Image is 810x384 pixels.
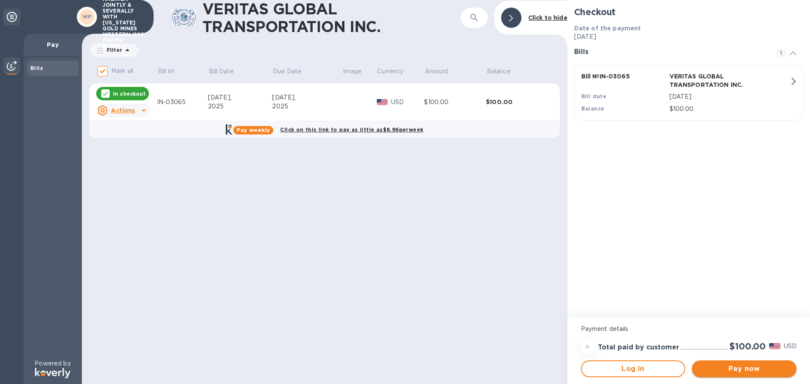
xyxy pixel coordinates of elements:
[574,7,803,17] h2: Checkout
[670,105,789,113] p: $100.00
[528,14,567,21] b: Click to hide
[581,72,666,81] p: Bill № IN-03065
[273,67,301,76] p: Due Date
[487,67,510,76] p: Balance
[157,98,208,107] div: IN-03065
[784,342,796,351] p: USD
[598,344,679,352] h3: Total paid by customer
[30,65,43,71] b: Bills
[486,98,548,106] div: $100.00
[209,67,245,76] span: Bill Date
[377,67,403,76] p: Currency
[670,92,789,101] p: [DATE]
[158,67,186,76] span: Bill №
[589,364,678,374] span: Log in
[581,325,796,333] p: Payment details
[692,360,796,377] button: Pay now
[272,102,342,111] div: 2025
[769,343,780,349] img: USD
[35,359,70,368] p: Powered by
[776,48,786,58] span: 1
[391,98,424,107] p: USD
[581,360,686,377] button: Log in
[377,99,388,105] img: USD
[111,67,133,75] p: Mark all
[208,93,273,102] div: [DATE],
[424,98,486,107] div: $100.00
[343,67,362,76] p: Image
[272,93,342,102] div: [DATE],
[670,72,754,89] p: VERITAS GLOBAL TRANSPORTATION INC.
[699,364,790,374] span: Pay now
[209,67,234,76] p: Bill Date
[208,102,273,111] div: 2025
[158,67,175,76] p: Bill №
[111,107,135,114] u: Actions
[280,126,423,133] b: Click on this link to pay as little as $8.96 per week
[82,13,92,20] b: WP
[574,48,766,56] h3: Bills
[487,67,521,76] span: Balance
[425,67,459,76] span: Amount
[237,127,270,133] b: Pay weekly
[273,67,312,76] span: Due Date
[425,67,448,76] p: Amount
[113,90,146,97] p: In checkout
[574,25,641,32] b: Date of the payment
[581,93,607,99] b: Bill date
[35,368,70,378] img: Logo
[574,65,803,121] button: Bill №IN-03065VERITAS GLOBAL TRANSPORTATION INC.Bill date[DATE]Balance$100.00
[729,341,766,352] h2: $100.00
[574,32,803,41] p: [DATE]
[581,340,594,354] div: =
[581,105,605,112] b: Balance
[30,40,75,49] p: Pay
